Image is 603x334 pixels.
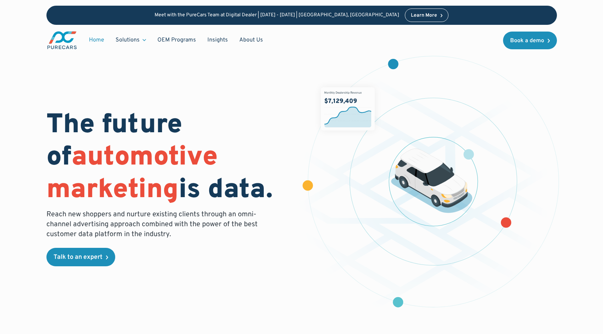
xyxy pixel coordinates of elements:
p: Reach new shoppers and nurture existing clients through an omni-channel advertising approach comb... [46,210,262,239]
div: Learn More [411,13,437,18]
a: Book a demo [503,32,557,49]
a: main [46,30,78,50]
img: illustration of a vehicle [391,149,473,213]
div: Book a demo [510,38,544,44]
div: Talk to an expert [54,254,102,261]
img: purecars logo [46,30,78,50]
div: Solutions [116,36,140,44]
a: OEM Programs [152,33,202,47]
div: Solutions [110,33,152,47]
h1: The future of is data. [46,110,293,207]
span: automotive marketing [46,141,218,207]
a: About Us [234,33,269,47]
a: Talk to an expert [46,248,115,266]
a: Home [83,33,110,47]
a: Insights [202,33,234,47]
img: chart showing monthly dealership revenue of $7m [321,87,375,130]
p: Meet with the PureCars Team at Digital Dealer | [DATE] - [DATE] | [GEOGRAPHIC_DATA], [GEOGRAPHIC_... [155,12,399,18]
a: Learn More [405,9,449,22]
